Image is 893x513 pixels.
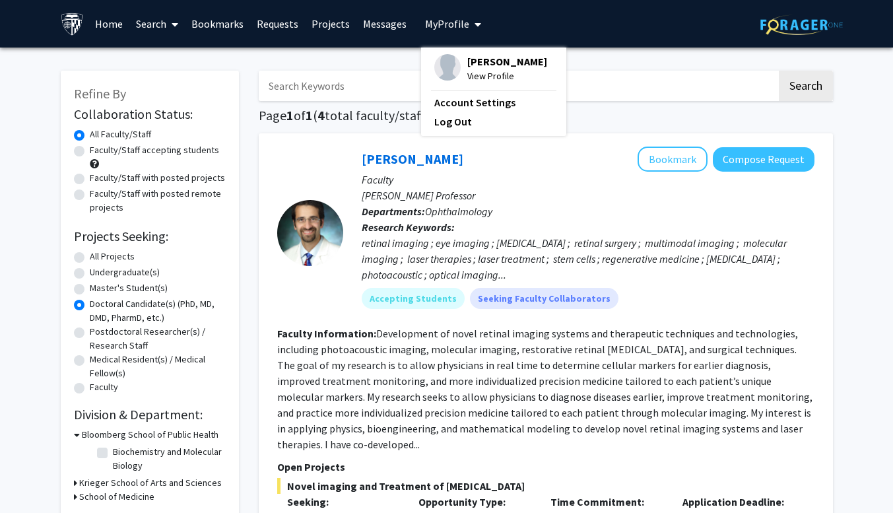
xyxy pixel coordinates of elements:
[10,454,56,503] iframe: Chat
[277,327,376,340] b: Faculty Information:
[362,172,814,188] p: Faculty
[90,187,226,215] label: Faculty/Staff with posted remote projects
[305,1,356,47] a: Projects
[90,281,168,295] label: Master's Student(s)
[90,297,226,325] label: Doctoral Candidate(s) (PhD, MD, DMD, PharmD, etc.)
[277,459,814,475] p: Open Projects
[113,445,222,473] label: Biochemistry and Molecular Biology
[425,17,469,30] span: My Profile
[434,54,461,81] img: Profile Picture
[467,54,547,69] span: [PERSON_NAME]
[550,494,663,510] p: Time Commitment:
[317,107,325,123] span: 4
[306,107,313,123] span: 1
[74,228,226,244] h2: Projects Seeking:
[259,71,777,101] input: Search Keywords
[362,205,425,218] b: Departments:
[90,127,151,141] label: All Faculty/Staff
[74,85,126,102] span: Refine By
[74,106,226,122] h2: Collaboration Status:
[277,478,814,494] span: Novel imaging and Treatment of [MEDICAL_DATA]
[362,221,455,234] b: Research Keywords:
[90,325,226,353] label: Postdoctoral Researcher(s) / Research Staff
[90,380,118,394] label: Faculty
[682,494,795,510] p: Application Deadline:
[467,69,547,83] span: View Profile
[61,13,84,36] img: Johns Hopkins University Logo
[470,288,618,309] mat-chip: Seeking Faculty Collaborators
[362,151,463,167] a: [PERSON_NAME]
[277,327,812,451] fg-read-more: Development of novel retinal imaging systems and therapeutic techniques and technologies, includi...
[362,188,814,203] p: [PERSON_NAME] Professor
[418,494,531,510] p: Opportunity Type:
[779,71,833,101] button: Search
[74,407,226,423] h2: Division & Department:
[90,143,219,157] label: Faculty/Staff accepting students
[425,205,492,218] span: Ophthalmology
[287,494,399,510] p: Seeking:
[286,107,294,123] span: 1
[90,265,160,279] label: Undergraduate(s)
[356,1,413,47] a: Messages
[129,1,185,47] a: Search
[90,250,135,263] label: All Projects
[713,147,814,172] button: Compose Request to Yannis Paulus
[79,476,222,490] h3: Krieger School of Arts and Sciences
[434,94,553,110] a: Account Settings
[434,114,553,129] a: Log Out
[760,15,843,35] img: ForagerOne Logo
[90,353,226,380] label: Medical Resident(s) / Medical Fellow(s)
[434,54,547,83] div: Profile Picture[PERSON_NAME]View Profile
[259,108,833,123] h1: Page of ( total faculty/staff results)
[88,1,129,47] a: Home
[638,147,708,172] button: Add Yannis Paulus to Bookmarks
[82,428,218,442] h3: Bloomberg School of Public Health
[79,490,154,504] h3: School of Medicine
[362,235,814,283] div: retinal imaging ; eye imaging ; [MEDICAL_DATA] ; retinal surgery ; multimodal imaging ; molecular...
[90,171,225,185] label: Faculty/Staff with posted projects
[362,288,465,309] mat-chip: Accepting Students
[185,1,250,47] a: Bookmarks
[250,1,305,47] a: Requests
